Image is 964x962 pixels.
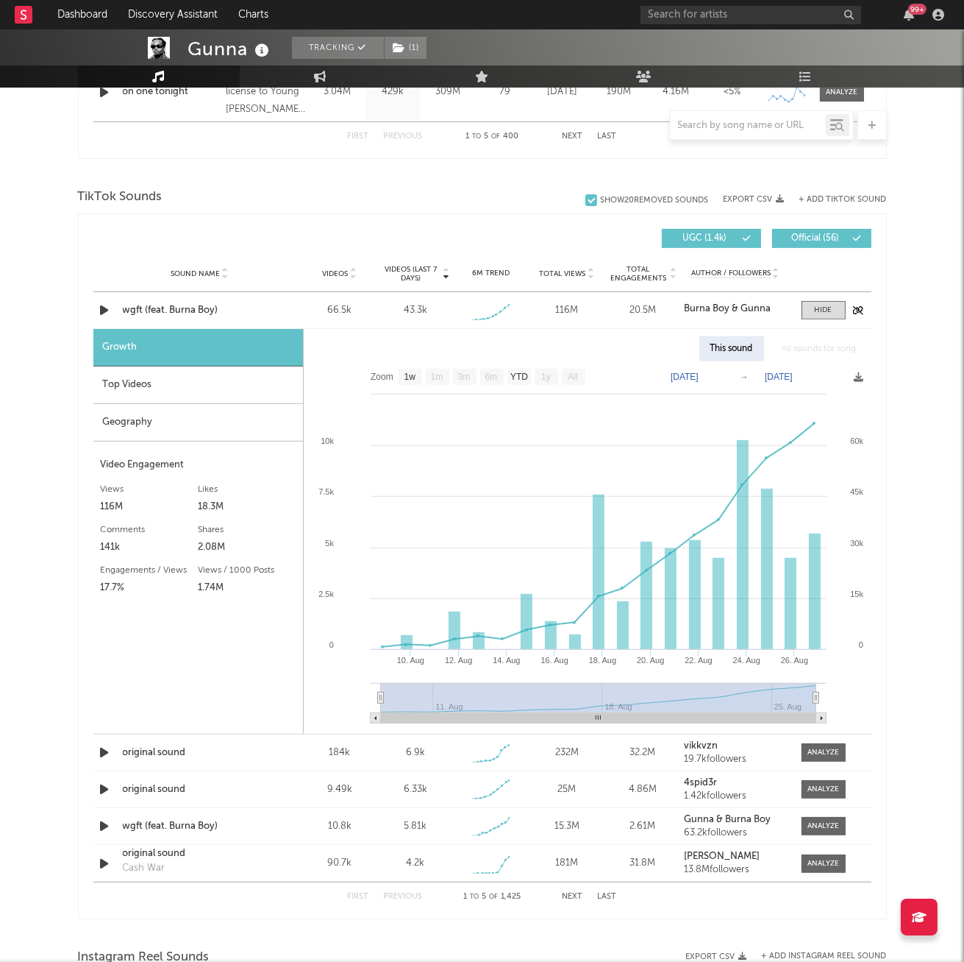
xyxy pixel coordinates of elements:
text: [DATE] [671,372,699,382]
div: 13.8M followers [684,865,786,875]
div: 4.2k [406,856,424,871]
button: UGC(1.4k) [662,229,761,248]
div: 184k [306,746,374,760]
div: 43.3k [404,303,427,318]
text: 15k [850,590,863,598]
a: original sound [123,782,276,797]
div: 66.5k [306,303,374,318]
text: 5k [325,539,334,548]
input: Search for artists [640,6,861,24]
text: 10k [321,436,334,445]
button: Previous [384,893,423,901]
div: 10.8k [306,819,374,834]
span: ( 1 ) [384,37,427,59]
text: 0 [329,640,333,649]
div: 116M [101,498,199,516]
div: 25M [532,782,601,797]
button: Export CSV [686,952,747,961]
text: 2.5k [318,590,334,598]
text: 45k [850,487,863,496]
text: 18. Aug [588,656,615,665]
span: Videos [323,269,349,278]
text: 3m [457,372,470,383]
div: 79 [479,85,531,99]
div: 1 5 1,425 [452,888,533,906]
div: 190M [595,85,644,99]
div: 2.61M [608,819,676,834]
text: 6m [485,372,497,383]
div: 429k [369,85,417,99]
strong: Gunna & Burna Boy [684,815,771,824]
text: 30k [850,539,863,548]
span: Sound Name [171,269,220,278]
input: Search by song name or URL [671,120,826,132]
a: [PERSON_NAME] [684,852,786,862]
a: wgft (feat. Burna Boy) [123,303,276,318]
div: Geography [93,404,303,442]
text: 10. Aug [396,656,424,665]
text: 20. Aug [637,656,664,665]
span: Total Views [539,269,585,278]
strong: [PERSON_NAME] [684,852,760,861]
div: Growth [93,329,303,367]
div: 6.9k [406,746,425,760]
a: original sound [123,846,276,861]
span: Official ( 56 ) [782,234,849,243]
div: [DATE] [538,85,588,99]
div: 15.3M [532,819,601,834]
div: 2.08M [198,539,296,556]
div: Shares [198,521,296,539]
a: on one tonight [123,85,219,99]
text: → [740,372,749,382]
text: Zoom [371,372,393,383]
div: 18.3M [198,498,296,516]
button: + Add Instagram Reel Sound [762,952,887,961]
div: Gunna [188,37,274,61]
text: YTD [510,372,527,383]
a: vikkvzn [684,741,786,751]
strong: vikkvzn [684,741,718,751]
div: 181M [532,856,601,871]
div: 9.49k [306,782,374,797]
div: 141k [101,539,199,556]
span: TikTok Sounds [78,188,163,206]
button: Tracking [292,37,384,59]
div: Top Videos [93,367,303,404]
text: 1w [404,372,415,383]
div: 5.81k [404,819,426,834]
a: original sound [123,746,276,760]
div: 19.7k followers [684,754,786,765]
div: 31.8M [608,856,676,871]
button: Next [563,893,583,901]
span: UGC ( 1.4k ) [671,234,739,243]
div: 90.7k [306,856,374,871]
div: 99 + [908,4,926,15]
button: (1) [385,37,426,59]
a: wgft (feat. Burna Boy) [123,819,276,834]
div: Video Engagement [101,456,296,474]
span: to [471,894,479,900]
text: 22. Aug [685,656,712,665]
div: 32.2M [608,746,676,760]
div: 1.74M [198,579,296,597]
button: Official(56) [772,229,871,248]
text: 14. Aug [493,656,520,665]
div: 4.16M [651,85,701,99]
div: 3.04M [314,85,362,99]
button: + Add TikTok Sound [799,196,887,204]
strong: 4spid3r [684,778,717,788]
div: 1.42k followers [684,791,786,802]
button: First [348,893,369,901]
div: Show 20 Removed Sounds [601,196,709,205]
div: All sounds for song [771,336,868,361]
div: Views [101,481,199,498]
text: 60k [850,436,863,445]
div: 4.86M [608,782,676,797]
div: 20.5M [608,303,676,318]
a: Gunna & Burna Boy [684,815,786,825]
